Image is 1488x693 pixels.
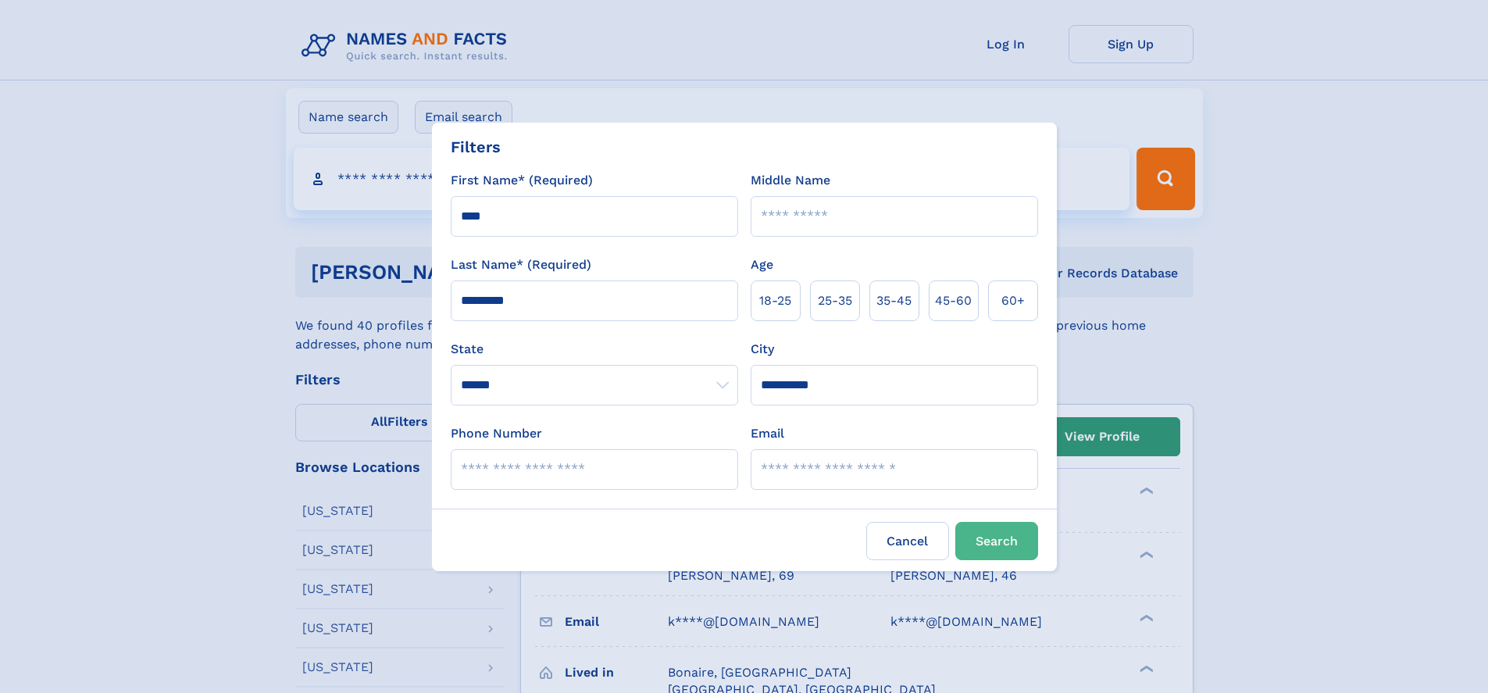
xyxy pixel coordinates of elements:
span: 35‑45 [876,291,912,310]
button: Search [955,522,1038,560]
label: State [451,340,738,359]
span: 45‑60 [935,291,972,310]
label: Cancel [866,522,949,560]
label: First Name* (Required) [451,171,593,190]
label: Email [751,424,784,443]
label: Phone Number [451,424,542,443]
span: 18‑25 [759,291,791,310]
span: 25‑35 [818,291,852,310]
div: Filters [451,135,501,159]
label: Last Name* (Required) [451,255,591,274]
label: City [751,340,774,359]
label: Age [751,255,773,274]
label: Middle Name [751,171,830,190]
span: 60+ [1001,291,1025,310]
